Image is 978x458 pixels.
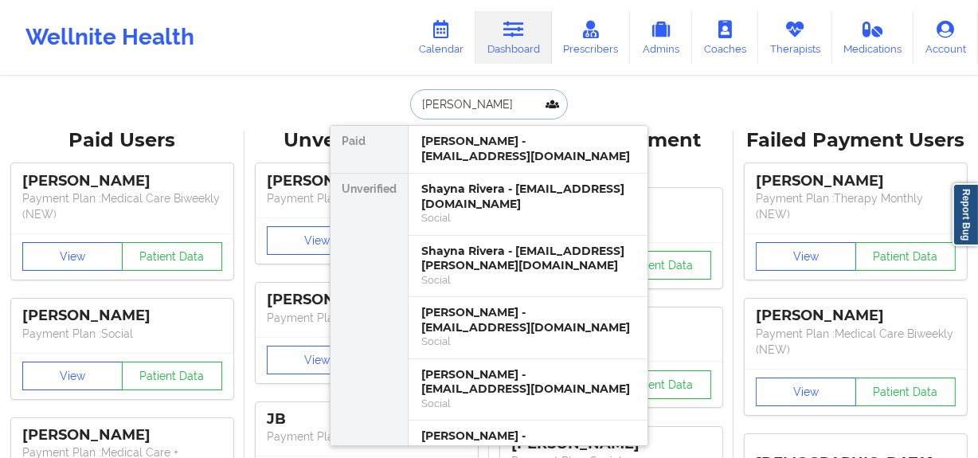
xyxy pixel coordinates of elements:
[832,11,914,64] a: Medications
[855,242,956,271] button: Patient Data
[756,172,956,190] div: [PERSON_NAME]
[611,251,711,280] button: Patient Data
[421,367,635,397] div: [PERSON_NAME] - [EMAIL_ADDRESS][DOMAIN_NAME]
[267,346,367,374] button: View
[421,244,635,273] div: Shayna Rivera - [EMAIL_ADDRESS][PERSON_NAME][DOMAIN_NAME]
[421,429,635,458] div: [PERSON_NAME] - [EMAIL_ADDRESS][DOMAIN_NAME]
[913,11,978,64] a: Account
[267,226,367,255] button: View
[267,429,467,444] p: Payment Plan : Unmatched Plan
[22,326,222,342] p: Payment Plan : Social
[22,242,123,271] button: View
[267,410,467,429] div: JB
[756,190,956,222] p: Payment Plan : Therapy Monthly (NEW)
[22,362,123,390] button: View
[630,11,692,64] a: Admins
[756,326,956,358] p: Payment Plan : Medical Care Biweekly (NEW)
[267,310,467,326] p: Payment Plan : Unmatched Plan
[421,134,635,163] div: [PERSON_NAME] - [EMAIL_ADDRESS][DOMAIN_NAME]
[421,273,635,287] div: Social
[855,378,956,406] button: Patient Data
[331,126,408,174] div: Paid
[421,397,635,410] div: Social
[745,128,967,153] div: Failed Payment Users
[22,190,222,222] p: Payment Plan : Medical Care Biweekly (NEW)
[475,11,552,64] a: Dashboard
[267,172,467,190] div: [PERSON_NAME]
[756,307,956,325] div: [PERSON_NAME]
[407,11,475,64] a: Calendar
[267,291,467,309] div: [PERSON_NAME]
[22,307,222,325] div: [PERSON_NAME]
[756,378,856,406] button: View
[756,242,856,271] button: View
[256,128,478,153] div: Unverified Users
[611,370,711,399] button: Patient Data
[421,211,635,225] div: Social
[552,11,631,64] a: Prescribers
[758,11,832,64] a: Therapists
[22,172,222,190] div: [PERSON_NAME]
[421,335,635,348] div: Social
[692,11,758,64] a: Coaches
[421,305,635,335] div: [PERSON_NAME] - [EMAIL_ADDRESS][DOMAIN_NAME]
[421,182,635,211] div: Shayna Rivera - [EMAIL_ADDRESS][DOMAIN_NAME]
[11,128,233,153] div: Paid Users
[953,183,978,246] a: Report Bug
[267,190,467,206] p: Payment Plan : Unmatched Plan
[22,426,222,444] div: [PERSON_NAME]
[122,362,222,390] button: Patient Data
[122,242,222,271] button: Patient Data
